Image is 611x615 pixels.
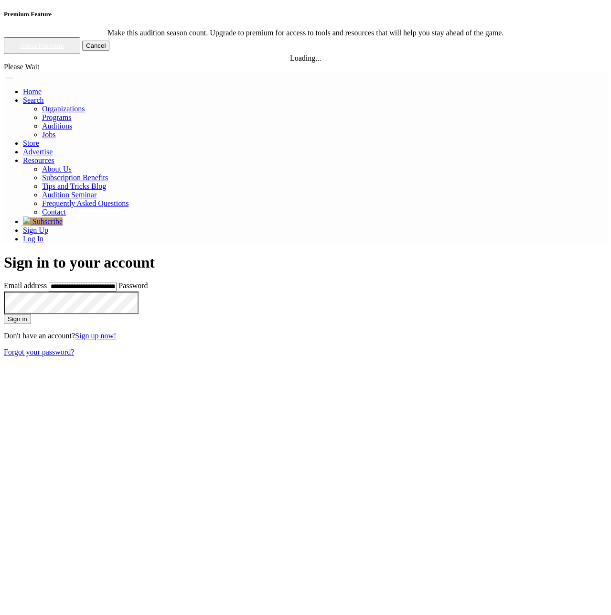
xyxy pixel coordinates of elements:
[42,105,85,113] a: Organizations
[42,122,72,130] a: Auditions
[42,182,106,190] a: Tips and Tricks Blog
[42,130,55,139] a: Jobs
[290,54,321,62] span: Loading...
[118,281,148,290] label: Password
[23,96,44,104] a: Search
[23,165,607,216] ul: Resources
[32,217,63,226] span: Subscribe
[4,314,31,324] button: Sign in
[23,156,54,164] a: Resources
[82,41,110,51] button: Cancel
[20,42,64,49] a: About Premium
[42,173,108,182] a: Subscription Benefits
[6,77,13,79] button: Toggle navigation
[23,235,43,243] a: Log In
[42,208,66,216] a: Contact
[23,148,53,156] a: Advertise
[23,87,42,96] a: Home
[4,332,607,340] p: Don't have an account?
[23,226,48,234] a: Sign Up
[23,216,31,224] img: gem.svg
[75,332,116,340] a: Sign up now!
[4,254,607,271] h1: Sign in to your account
[4,29,607,37] div: Make this audition season count. Upgrade to premium for access to tools and resources that will h...
[23,105,607,139] ul: Resources
[42,191,96,199] a: Audition Seminar
[23,139,39,147] a: Store
[42,199,129,207] a: Frequently Asked Questions
[4,348,74,356] a: Forgot your password?
[23,217,63,226] a: Subscribe
[42,165,72,173] a: About Us
[42,113,71,121] a: Programs
[4,281,47,290] label: Email address
[4,63,607,71] div: Please Wait
[4,11,607,18] h5: Premium Feature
